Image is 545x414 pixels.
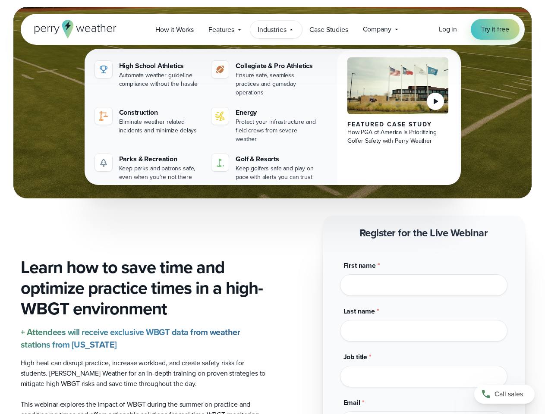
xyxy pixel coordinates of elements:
[208,57,321,100] a: Collegiate & Pro Athletics Ensure safe, seamless practices and gameday operations
[347,128,449,145] div: How PGA of America is Prioritizing Golfer Safety with Perry Weather
[302,21,355,38] a: Case Studies
[481,24,509,34] span: Try it free
[347,57,449,114] img: PGA of America, Frisco Campus
[258,25,286,35] span: Industries
[343,352,368,362] span: Job title
[474,385,535,404] a: Call sales
[91,57,205,92] a: High School Athletics Automate weather guideline compliance without the hassle
[98,157,109,168] img: parks-icon-grey.svg
[363,24,391,34] span: Company
[148,21,201,38] a: How it Works
[343,398,360,408] span: Email
[215,157,225,168] img: golf-iconV2.svg
[236,164,318,182] div: Keep golfers safe and play on pace with alerts you can trust
[236,71,318,97] div: Ensure safe, seamless practices and gameday operations
[208,151,321,185] a: Golf & Resorts Keep golfers safe and play on pace with alerts you can trust
[236,154,318,164] div: Golf & Resorts
[155,25,194,35] span: How it Works
[208,104,321,147] a: Energy Protect your infrastructure and field crews from severe weather
[337,50,459,192] a: PGA of America, Frisco Campus Featured Case Study How PGA of America is Prioritizing Golfer Safet...
[215,64,225,75] img: proathletics-icon@2x-1.svg
[119,164,202,182] div: Keep parks and patrons safe, even when you're not there
[119,154,202,164] div: Parks & Recreation
[359,225,488,241] strong: Register for the Live Webinar
[343,306,375,316] span: Last name
[91,151,205,185] a: Parks & Recreation Keep parks and patrons safe, even when you're not there
[347,121,449,128] div: Featured Case Study
[119,71,202,88] div: Automate weather guideline compliance without the hassle
[343,260,376,270] span: First name
[215,111,225,121] img: energy-icon@2x-1.svg
[119,118,202,135] div: Eliminate weather related incidents and minimize delays
[21,326,240,351] strong: + Attendees will receive exclusive WBGT data from weather stations from [US_STATE]
[91,104,205,138] a: Construction Eliminate weather related incidents and minimize delays
[236,61,318,71] div: Collegiate & Pro Athletics
[236,107,318,118] div: Energy
[236,118,318,144] div: Protect your infrastructure and field crews from severe weather
[119,107,202,118] div: Construction
[119,61,202,71] div: High School Athletics
[439,24,457,34] a: Log in
[21,257,266,319] h3: Learn how to save time and optimize practice times in a high-WBGT environment
[309,25,348,35] span: Case Studies
[495,389,523,399] span: Call sales
[471,19,519,40] a: Try it free
[208,25,234,35] span: Features
[21,358,266,389] p: High heat can disrupt practice, increase workload, and create safety risks for students. [PERSON_...
[98,64,109,75] img: highschool-icon.svg
[98,111,109,121] img: noun-crane-7630938-1@2x.svg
